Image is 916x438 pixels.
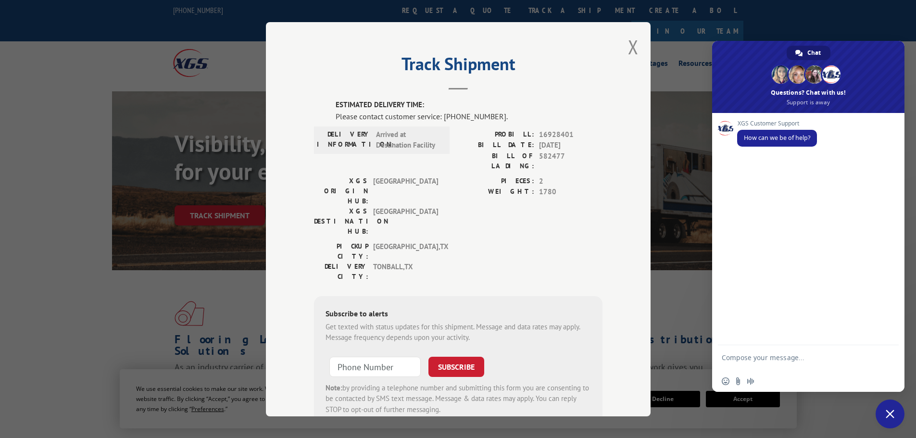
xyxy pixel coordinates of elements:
label: BILL DATE: [458,140,534,151]
span: Chat [807,46,821,60]
span: TONBALL , TX [373,261,438,281]
span: XGS Customer Support [737,120,817,127]
label: PIECES: [458,175,534,187]
span: 16928401 [539,129,602,140]
h2: Track Shipment [314,57,602,75]
span: 2 [539,175,602,187]
span: [GEOGRAPHIC_DATA] , TX [373,241,438,261]
div: Subscribe to alerts [326,307,591,321]
strong: Note: [326,383,342,392]
div: Close chat [876,400,904,428]
label: ESTIMATED DELIVERY TIME: [336,100,602,111]
label: PICKUP CITY: [314,241,368,261]
label: XGS DESTINATION HUB: [314,206,368,236]
button: SUBSCRIBE [428,356,484,376]
span: [DATE] [539,140,602,151]
button: Close modal [628,34,639,60]
div: Please contact customer service: [PHONE_NUMBER]. [336,110,602,122]
span: Send a file [734,377,742,385]
span: How can we be of help? [744,134,810,142]
textarea: Compose your message... [722,353,874,371]
span: [GEOGRAPHIC_DATA] [373,206,438,236]
div: Get texted with status updates for this shipment. Message and data rates may apply. Message frequ... [326,321,591,343]
span: Audio message [747,377,754,385]
label: DELIVERY INFORMATION: [317,129,371,150]
span: Insert an emoji [722,377,729,385]
label: BILL OF LADING: [458,150,534,171]
div: by providing a telephone number and submitting this form you are consenting to be contacted by SM... [326,382,591,415]
label: DELIVERY CITY: [314,261,368,281]
input: Phone Number [329,356,421,376]
span: Arrived at Destination Facility [376,129,441,150]
div: Chat [787,46,830,60]
label: PROBILL: [458,129,534,140]
span: 1780 [539,187,602,198]
span: [GEOGRAPHIC_DATA] [373,175,438,206]
label: WEIGHT: [458,187,534,198]
span: 582477 [539,150,602,171]
label: XGS ORIGIN HUB: [314,175,368,206]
